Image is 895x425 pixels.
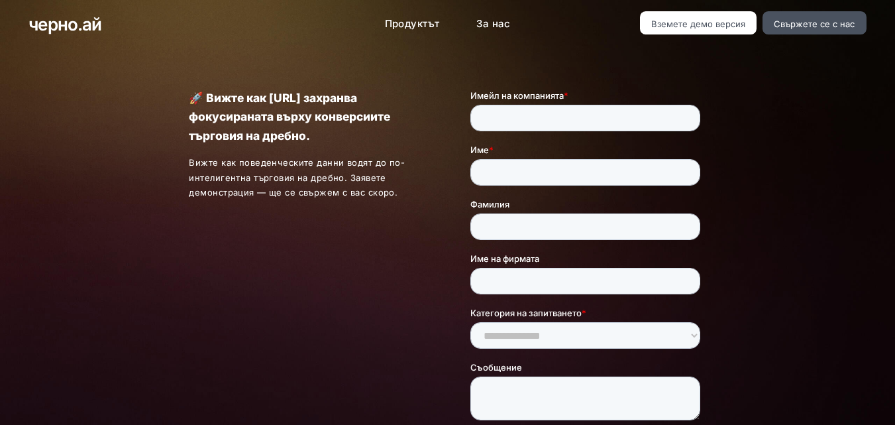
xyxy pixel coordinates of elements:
font: Свържете се с нас [774,19,855,29]
font: 🚀 Вижте как [URL] захранва фокусираната върху конверсиите търговия на дребно. [189,91,390,142]
font: черно.ай [28,14,101,34]
font: Вижте как поведенческите данни водят до по-интелигентна търговия на дребно. Заявете демонстрация ... [189,157,405,198]
a: Продуктът [374,11,450,37]
a: За нас [466,11,521,37]
font: Продуктът [385,17,440,30]
font: Вземете демо версия [651,19,745,29]
a: Вземете демо версия [640,11,757,34]
font: За нас [476,17,511,30]
a: Свържете се с нас [763,11,867,34]
a: черно.ай [28,11,101,37]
